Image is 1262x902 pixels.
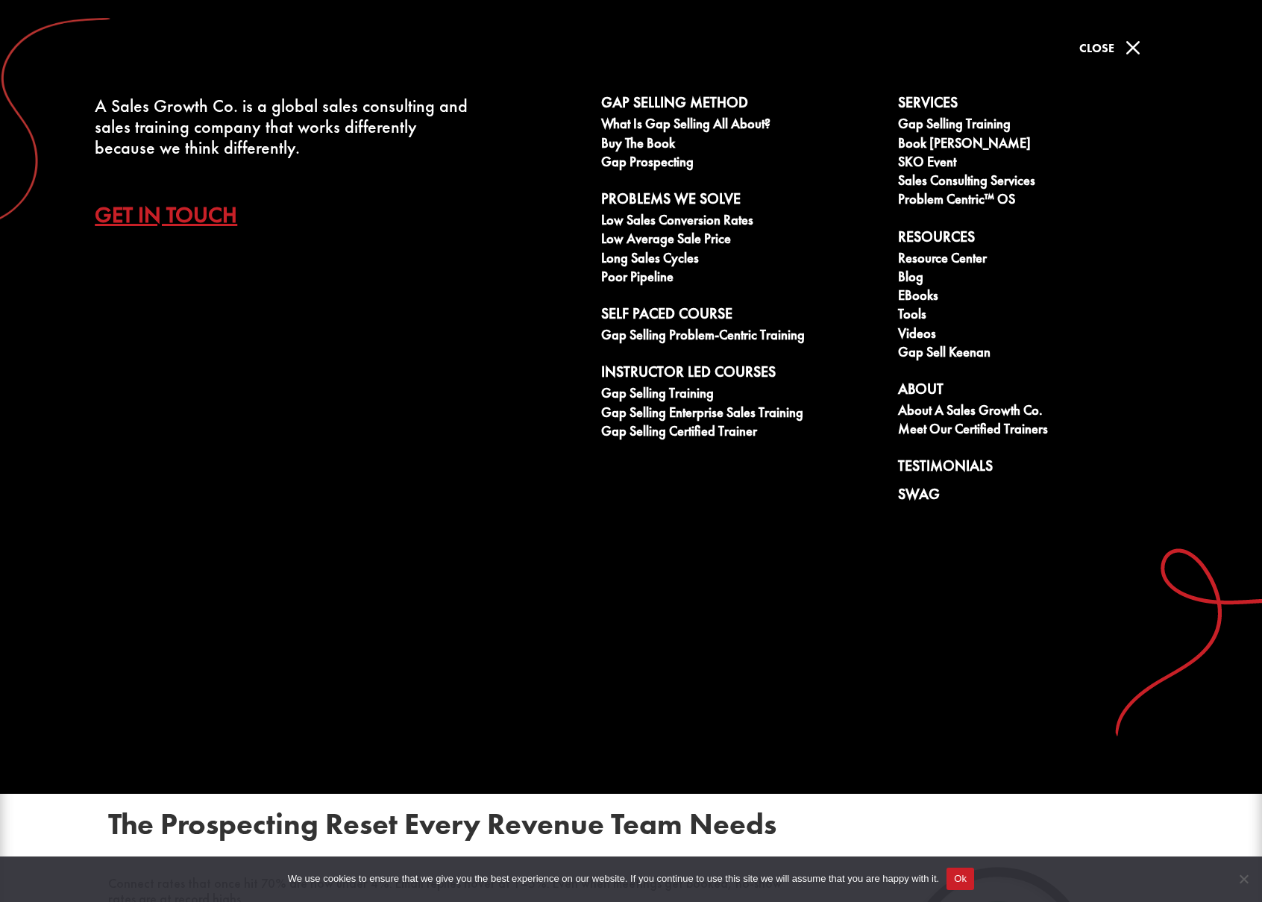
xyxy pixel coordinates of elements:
button: Ok [946,868,974,890]
a: Instructor Led Courses [601,363,882,386]
a: Self Paced Course [601,305,882,328]
a: Gap Selling Enterprise Sales Training [601,405,882,424]
a: Videos [898,326,1178,345]
a: Poor Pipeline [601,269,882,288]
a: Problem Centric™ OS [898,192,1178,210]
a: About A Sales Growth Co. [898,403,1178,422]
a: eBooks [898,288,1178,307]
a: Gap Selling Training [601,386,882,404]
a: Resource Center [898,251,1178,269]
a: Gap Selling Method [601,94,882,116]
a: Long Sales Cycles [601,251,882,269]
div: A Sales Growth Co. is a global sales consulting and sales training company that works differently... [95,95,468,158]
a: About [898,380,1178,403]
span: No [1236,871,1251,886]
a: Low Average Sale Price [601,231,882,250]
a: Low Sales Conversion Rates [601,213,882,231]
a: Gap Selling Training [898,116,1178,135]
a: Services [898,94,1178,116]
span: We use cookies to ensure that we give you the best experience on our website. If you continue to ... [288,871,939,886]
a: Get In Touch [95,188,260,240]
a: Blog [898,269,1178,288]
h2: The Prospecting Reset Every Revenue Team Needs [108,809,786,847]
a: Sales Consulting Services [898,173,1178,192]
a: Meet our Certified Trainers [898,422,1178,440]
a: Gap Prospecting [601,154,882,173]
a: Problems We Solve [601,190,882,213]
a: What is Gap Selling all about? [601,116,882,135]
a: Buy The Book [601,136,882,154]
a: SKO Event [898,154,1178,173]
span: M [1118,33,1148,63]
a: Resources [898,228,1178,251]
span: Close [1079,40,1114,56]
a: Swag [898,486,1178,508]
a: Gap Sell Keenan [898,345,1178,363]
a: Gap Selling Certified Trainer [601,424,882,442]
a: Book [PERSON_NAME] [898,136,1178,154]
a: Gap Selling Problem-Centric Training [601,328,882,346]
a: Tools [898,307,1178,325]
a: Testimonials [898,457,1178,480]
